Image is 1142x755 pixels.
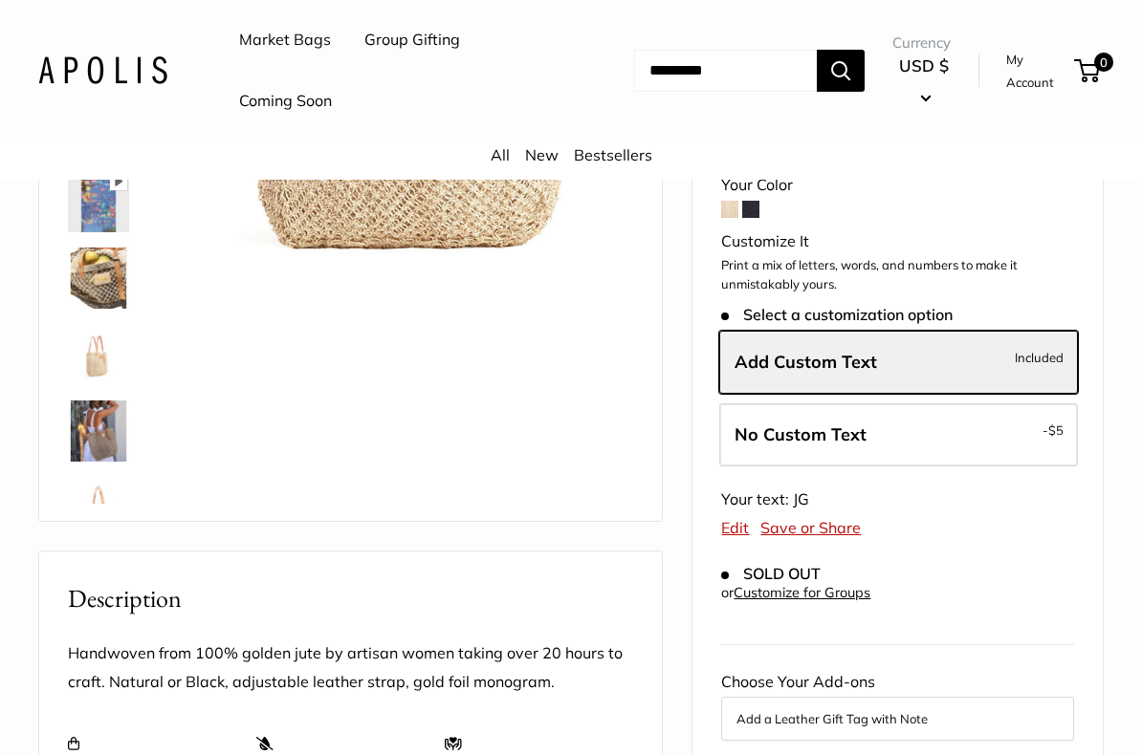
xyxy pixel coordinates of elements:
a: New [525,145,559,164]
span: Select a customization option [721,306,952,324]
a: Save or Share [760,518,861,537]
span: $5 [1048,422,1064,438]
a: Mercado Woven in Natural | Estimated Ship: Oct. 19th [64,397,133,465]
a: Edit [721,518,749,537]
a: Group Gifting [364,26,460,54]
img: Mercado Woven in Natural | Estimated Ship: Oct. 19th [68,400,129,462]
iframe: Sign Up via Text for Offers [15,682,205,740]
h2: Description [68,580,633,617]
a: Market Bags [239,26,331,54]
p: Handwoven from 100% golden jute by artisan women taking over 20 hours to craft. Natural or Black,... [68,639,633,697]
img: Mercado Woven in Natural | Estimated Ship: Oct. 19th [68,477,129,538]
div: Customize It [721,227,1074,256]
img: Mercado Woven in Natural | Estimated Ship: Oct. 19th [68,171,129,232]
span: No Custom Text [735,423,867,445]
img: Apolis [38,56,167,84]
button: Search [817,50,865,92]
span: Add Custom Text [735,351,877,373]
a: All [491,145,510,164]
a: Mercado Woven in Natural | Estimated Ship: Oct. 19th [64,320,133,389]
a: Mercado Woven in Natural | Estimated Ship: Oct. 19th [64,473,133,542]
span: SOLD OUT [721,565,820,583]
div: Choose Your Add-ons [721,668,1074,741]
span: Your text: JG [721,489,809,508]
span: 0 [1094,53,1113,72]
a: 0 [1076,59,1100,82]
img: Mercado Woven in Natural | Estimated Ship: Oct. 19th [68,324,129,385]
a: Mercado Woven in Natural | Estimated Ship: Oct. 19th [64,167,133,236]
a: Customize for Groups [734,584,870,601]
span: Included [1015,346,1064,369]
button: Add a Leather Gift Tag with Note [736,707,1059,730]
a: My Account [1006,48,1067,95]
span: USD $ [899,55,949,75]
button: USD $ [892,51,955,112]
div: or [721,580,870,606]
a: Bestsellers [574,145,652,164]
span: - [1043,419,1064,442]
a: Mercado Woven in Natural | Estimated Ship: Oct. 19th [64,244,133,313]
img: Mercado Woven in Natural | Estimated Ship: Oct. 19th [68,248,129,309]
p: Print a mix of letters, words, and numbers to make it unmistakably yours. [721,256,1074,293]
label: Add Custom Text [719,331,1078,394]
label: Leave Blank [719,403,1078,466]
a: Coming Soon [239,87,332,116]
input: Search... [634,50,817,92]
span: Currency [892,30,955,56]
div: Your Color [721,171,1074,200]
